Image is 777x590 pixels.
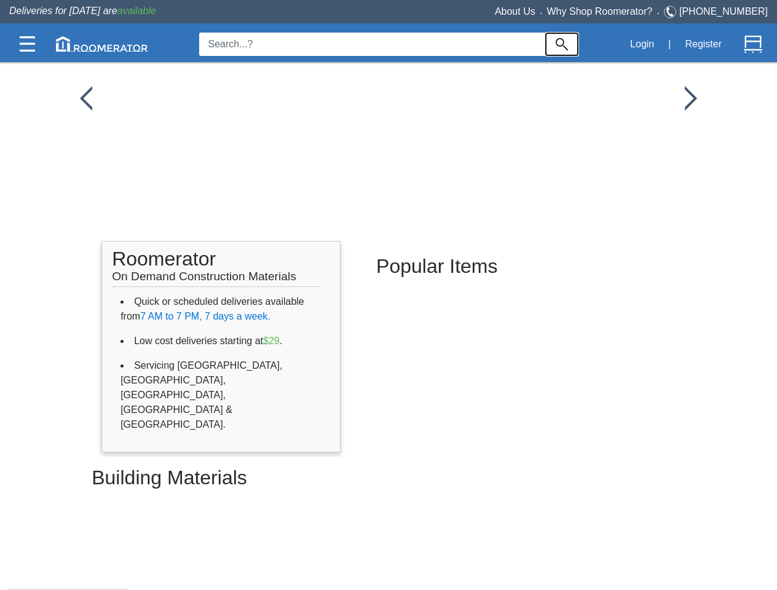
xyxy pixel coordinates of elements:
[623,31,661,57] button: Login
[20,36,35,52] img: Categories.svg
[140,311,270,321] span: 7 AM to 7 PM, 7 days a week.
[495,6,535,17] a: About Us
[80,86,92,111] img: /app/images/Buttons/favicon.jpg
[117,6,156,16] span: available
[120,329,321,353] li: Low cost deliveries starting at .
[9,6,156,16] span: Deliveries for [DATE] are
[679,6,768,17] a: [PHONE_NUMBER]
[112,264,296,283] span: On Demand Construction Materials
[112,242,321,287] h1: Roomerator
[199,33,545,56] input: Search...?
[744,35,762,53] img: Cart.svg
[556,38,568,50] img: Search_Icon.svg
[120,353,321,437] li: Servicing [GEOGRAPHIC_DATA], [GEOGRAPHIC_DATA], [GEOGRAPHIC_DATA], [GEOGRAPHIC_DATA] & [GEOGRAPHI...
[92,457,685,498] h2: Building Materials
[652,10,664,16] span: •
[685,86,697,111] img: /app/images/Buttons/favicon.jpg
[535,10,547,16] span: •
[120,289,321,329] li: Quick or scheduled deliveries available from
[376,246,640,287] h2: Popular Items
[664,4,679,20] img: Telephone.svg
[547,6,653,17] a: Why Shop Roomerator?
[263,336,280,346] span: $29
[661,31,678,58] div: |
[678,31,728,57] button: Register
[56,36,148,52] img: roomerator-logo.svg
